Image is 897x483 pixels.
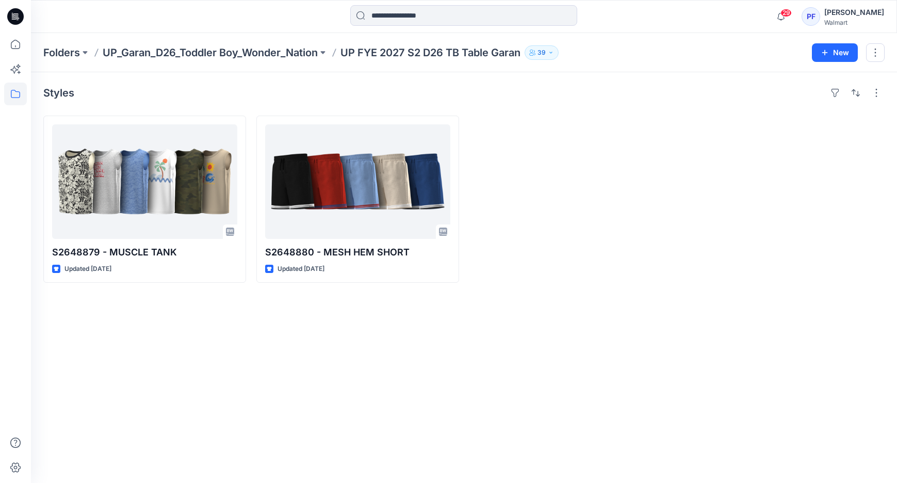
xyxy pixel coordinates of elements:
[52,245,237,260] p: S2648879 - MUSCLE TANK
[64,264,111,275] p: Updated [DATE]
[265,245,450,260] p: S2648880 - MESH HEM SHORT
[525,45,559,60] button: 39
[824,6,884,19] div: [PERSON_NAME]
[537,47,546,58] p: 39
[278,264,324,275] p: Updated [DATE]
[52,124,237,239] a: S2648879 - MUSCLE TANK
[824,19,884,26] div: Walmart
[812,43,858,62] button: New
[780,9,792,17] span: 29
[43,45,80,60] a: Folders
[340,45,520,60] p: UP FYE 2027 S2 D26 TB Table Garan
[43,87,74,99] h4: Styles
[802,7,820,26] div: PF
[103,45,318,60] a: UP_Garan_D26_Toddler Boy_Wonder_Nation
[265,124,450,239] a: S2648880 - MESH HEM SHORT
